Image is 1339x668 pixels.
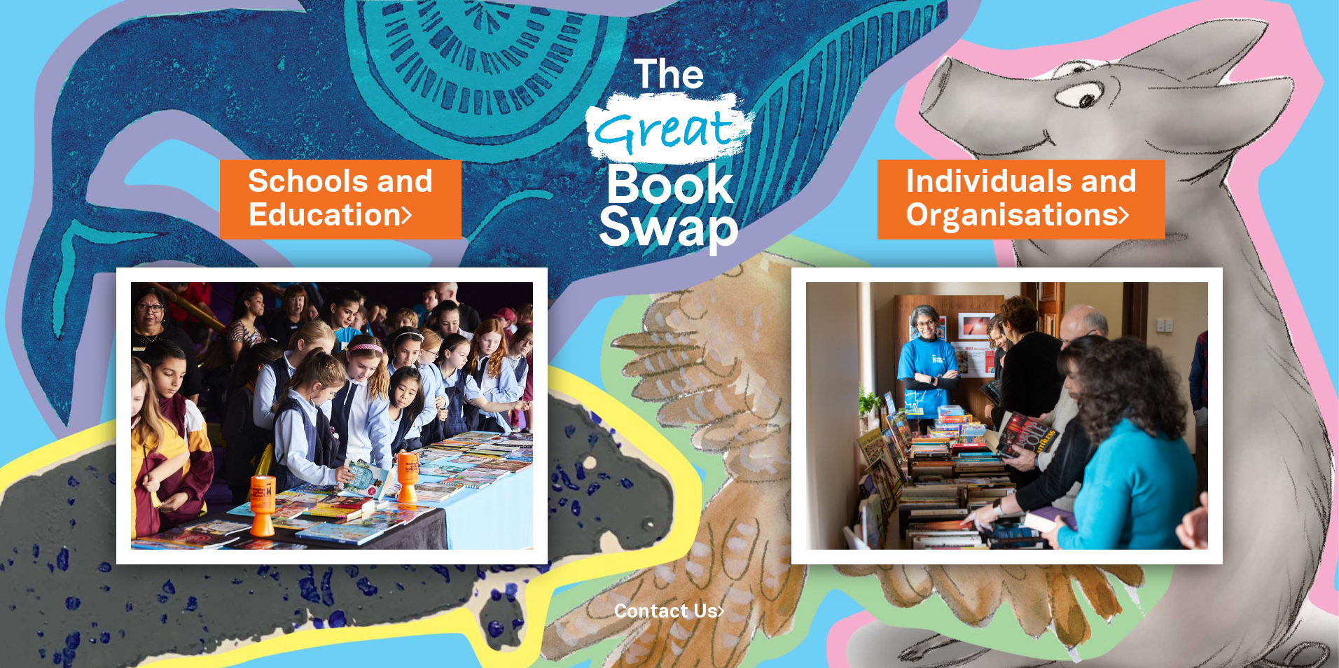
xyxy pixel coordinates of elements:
a: Contact Us [614,604,725,621]
img: Great Bookswap logo [569,17,771,285]
a: Schools andEducation [248,160,433,238]
img: Individuals and Organisations [791,267,1222,564]
a: Individuals andOrganisations [906,160,1137,238]
img: Schools and Education [116,267,547,564]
